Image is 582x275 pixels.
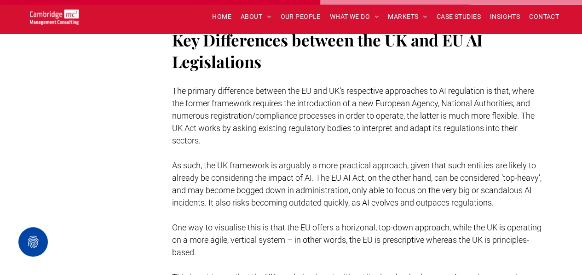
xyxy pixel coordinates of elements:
[276,10,325,24] a: OUR PEOPLE
[30,11,79,20] a: Your Business Transformed | Cambridge Management Consulting
[172,160,542,207] span: As such, the UK framework is arguably a more practical approach, given that such entities are lik...
[172,86,535,145] span: The primary difference between the EU and UK’s respective approaches to AI regulation is that, wh...
[30,9,79,24] img: Go to Homepage
[325,10,384,24] a: WHAT WE DO
[172,29,483,72] span: Key Differences between the UK and EU AI Legislations
[172,223,542,257] span: One way to visualise this is that the EU offers a horizonal, top-down approach, while the UK is o...
[383,10,432,24] a: MARKETS
[236,10,276,24] a: ABOUT
[432,10,485,24] a: CASE STUDIES
[485,10,524,24] a: INSIGHTS
[207,10,236,24] a: HOME
[524,10,564,24] a: CONTACT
